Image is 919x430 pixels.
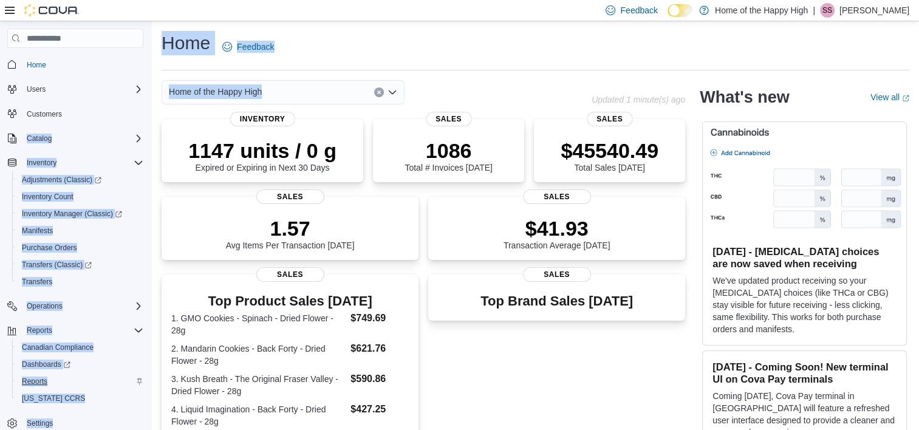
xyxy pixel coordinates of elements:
[22,106,143,121] span: Customers
[350,372,409,386] dd: $590.86
[17,357,143,372] span: Dashboards
[22,323,57,338] button: Reports
[256,189,324,204] span: Sales
[12,222,148,239] button: Manifests
[839,3,909,18] p: [PERSON_NAME]
[24,4,79,16] img: Cova
[17,391,90,406] a: [US_STATE] CCRS
[217,35,279,59] a: Feedback
[17,340,98,355] a: Canadian Compliance
[17,275,143,289] span: Transfers
[22,360,70,369] span: Dashboards
[237,41,274,53] span: Feedback
[22,155,143,170] span: Inventory
[230,112,295,126] span: Inventory
[171,343,346,367] dt: 2. Mandarin Cookies - Back Forty - Dried Flower - 28g
[27,134,52,143] span: Catalog
[256,267,324,282] span: Sales
[17,275,57,289] a: Transfers
[405,138,492,172] div: Total # Invoices [DATE]
[620,4,657,16] span: Feedback
[17,224,58,238] a: Manifests
[374,87,384,97] button: Clear input
[171,373,346,397] dt: 3. Kush Breath - The Original Fraser Valley - Dried Flower - 28g
[12,390,148,407] button: [US_STATE] CCRS
[12,256,148,273] a: Transfers (Classic)
[22,299,67,313] button: Operations
[171,294,409,309] h3: Top Product Sales [DATE]
[12,356,148,373] a: Dashboards
[17,206,143,221] span: Inventory Manager (Classic)
[22,192,73,202] span: Inventory Count
[226,216,355,241] p: 1.57
[504,216,610,250] div: Transaction Average [DATE]
[712,245,897,270] h3: [DATE] - [MEDICAL_DATA] choices are now saved when receiving
[12,373,148,390] button: Reports
[22,82,143,97] span: Users
[188,138,337,163] p: 1147 units / 0 g
[668,17,668,18] span: Dark Mode
[17,258,143,272] span: Transfers (Classic)
[171,312,346,336] dt: 1. GMO Cookies - Spinach - Dried Flower - 28g
[504,216,610,241] p: $41.93
[587,112,632,126] span: Sales
[22,209,122,219] span: Inventory Manager (Classic)
[822,3,832,18] span: SS
[2,55,148,73] button: Home
[22,82,50,97] button: Users
[17,241,82,255] a: Purchase Orders
[17,374,52,389] a: Reports
[188,138,337,172] div: Expired or Expiring in Next 30 Days
[27,326,52,335] span: Reports
[700,87,789,107] h2: What's new
[813,3,815,18] p: |
[820,3,835,18] div: Sarah Sperling
[27,109,62,119] span: Customers
[22,260,92,270] span: Transfers (Classic)
[17,241,143,255] span: Purchase Orders
[17,391,143,406] span: Washington CCRS
[2,105,148,123] button: Customers
[22,56,143,72] span: Home
[388,87,397,97] button: Open list of options
[22,343,94,352] span: Canadian Compliance
[22,175,101,185] span: Adjustments (Classic)
[22,277,52,287] span: Transfers
[17,189,143,204] span: Inventory Count
[2,130,148,147] button: Catalog
[350,402,409,417] dd: $427.25
[715,3,808,18] p: Home of the Happy High
[870,92,909,102] a: View allExternal link
[12,188,148,205] button: Inventory Count
[561,138,658,163] p: $45540.49
[22,131,143,146] span: Catalog
[17,224,143,238] span: Manifests
[162,31,210,55] h1: Home
[2,81,148,98] button: Users
[17,189,78,204] a: Inventory Count
[169,84,262,99] span: Home of the Happy High
[2,154,148,171] button: Inventory
[12,171,148,188] a: Adjustments (Classic)
[523,267,591,282] span: Sales
[22,299,143,313] span: Operations
[17,172,143,187] span: Adjustments (Classic)
[22,323,143,338] span: Reports
[17,206,127,221] a: Inventory Manager (Classic)
[17,258,97,272] a: Transfers (Classic)
[668,4,693,17] input: Dark Mode
[22,131,56,146] button: Catalog
[27,84,46,94] span: Users
[22,226,53,236] span: Manifests
[350,341,409,356] dd: $621.76
[22,243,77,253] span: Purchase Orders
[17,374,143,389] span: Reports
[592,95,685,104] p: Updated 1 minute(s) ago
[17,357,75,372] a: Dashboards
[22,394,85,403] span: [US_STATE] CCRS
[405,138,492,163] p: 1086
[22,58,51,72] a: Home
[17,340,143,355] span: Canadian Compliance
[12,339,148,356] button: Canadian Compliance
[712,275,897,335] p: We've updated product receiving so your [MEDICAL_DATA] choices (like THCa or CBG) stay visible fo...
